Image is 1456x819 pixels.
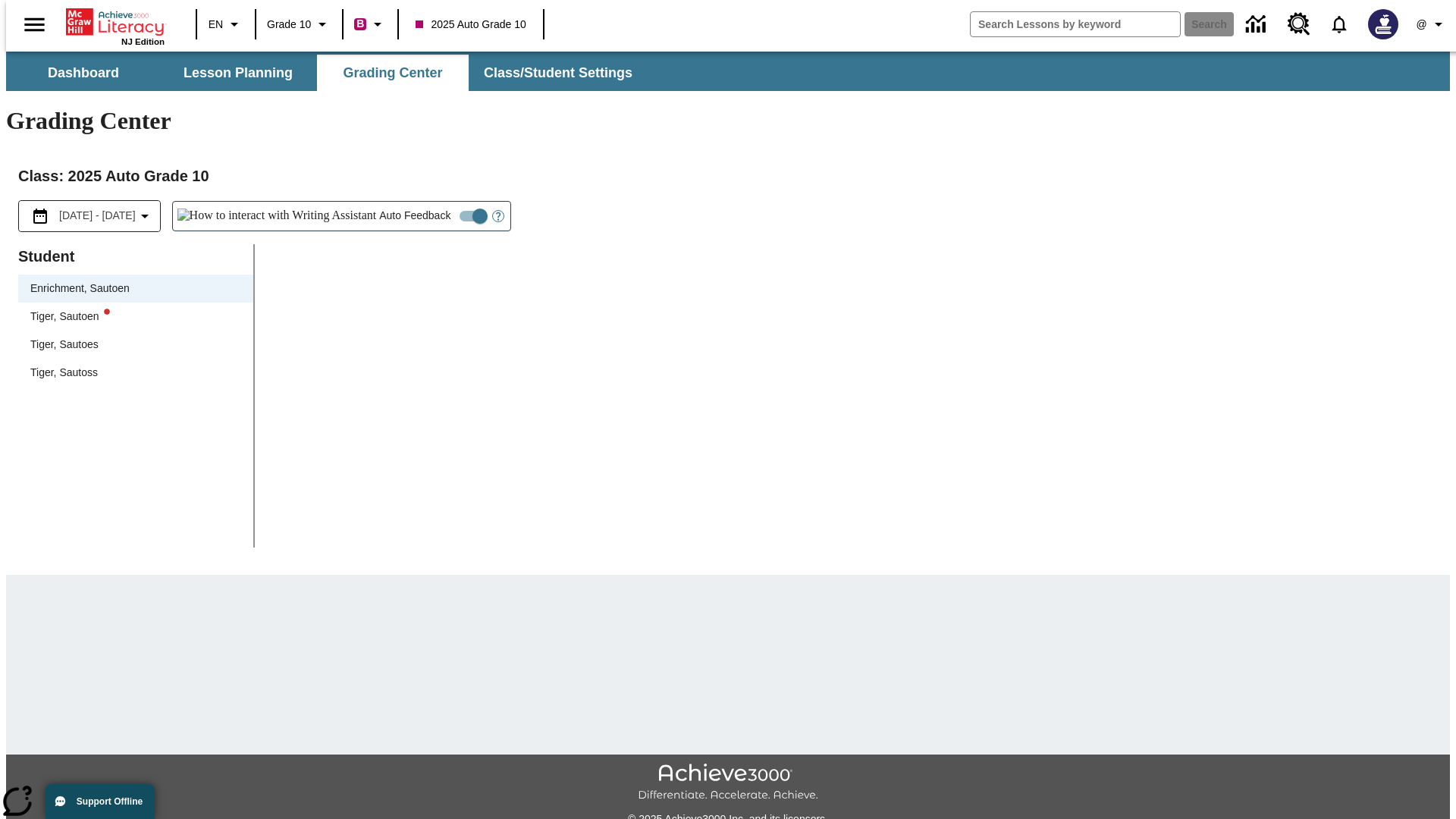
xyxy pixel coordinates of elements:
[18,244,253,268] p: Student
[486,202,510,231] button: Open Help for Writing Assistant
[66,7,165,37] a: Home
[202,11,250,38] button: Language: EN, Select a language
[18,331,253,359] div: Tiger, Sautoes
[267,17,311,33] span: Grade 10
[8,55,159,91] button: Dashboard
[472,55,645,91] button: Class/Student Settings
[1368,9,1398,39] img: Avatar
[48,64,119,82] span: Dashboard
[1237,4,1279,45] a: Data Center
[971,12,1180,36] input: search field
[6,52,1450,91] div: SubNavbar
[18,303,253,331] div: Tiger, Sautoenwriting assistant alert
[66,5,165,46] div: Home
[30,281,130,297] div: Enrichment, Sautoen
[45,784,155,819] button: Support Offline
[6,55,646,91] div: SubNavbar
[1359,5,1407,44] button: Select a new avatar
[356,14,364,33] span: B
[1416,17,1426,33] span: @
[25,207,154,225] button: Select the date range menu item
[1319,5,1359,44] a: Notifications
[1407,11,1456,38] button: Profile/Settings
[6,107,1450,135] h1: Grading Center
[261,11,337,38] button: Grade: Grade 10, Select a grade
[30,365,98,381] div: Tiger, Sautoss
[638,764,818,802] img: Achieve3000 Differentiate Accelerate Achieve
[416,17,526,33] span: 2025 Auto Grade 10
[162,55,314,91] button: Lesson Planning
[348,11,393,38] button: Boost Class color is violet red. Change class color
[59,208,136,224] span: [DATE] - [DATE]
[18,359,253,387] div: Tiger, Sautoss
[30,309,110,325] div: Tiger, Sautoen
[77,796,143,807] span: Support Offline
[121,37,165,46] span: NJ Edition
[184,64,293,82] span: Lesson Planning
[104,309,110,315] svg: writing assistant alert
[18,164,1438,188] h2: Class : 2025 Auto Grade 10
[30,337,99,353] div: Tiger, Sautoes
[177,209,377,224] img: How to interact with Writing Assistant
[484,64,632,82] span: Class/Student Settings
[379,208,450,224] span: Auto Feedback
[136,207,154,225] svg: Collapse Date Range Filter
[18,275,253,303] div: Enrichment, Sautoen
[12,2,57,47] button: Open side menu
[209,17,223,33] span: EN
[317,55,469,91] button: Grading Center
[343,64,442,82] span: Grading Center
[1279,4,1319,45] a: Resource Center, Will open in new tab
